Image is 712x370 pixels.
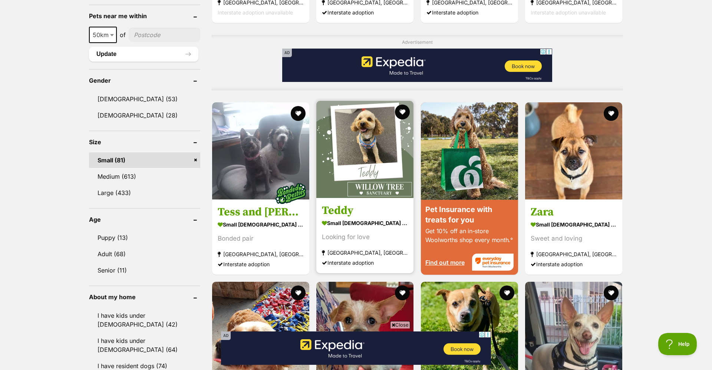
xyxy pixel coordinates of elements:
[211,35,623,91] div: Advertisement
[531,259,617,269] div: Interstate adoption
[89,77,200,84] header: Gender
[218,219,304,230] strong: small [DEMOGRAPHIC_DATA] Dog
[218,234,304,244] div: Bonded pair
[322,204,408,218] h3: Teddy
[322,258,408,268] div: Interstate adoption
[525,102,622,199] img: Zara - Pug x Jack Russell Terrier Dog
[390,321,410,328] span: Close
[316,198,413,273] a: Teddy small [DEMOGRAPHIC_DATA] Dog Looking for love [GEOGRAPHIC_DATA], [GEOGRAPHIC_DATA] Intersta...
[218,249,304,259] strong: [GEOGRAPHIC_DATA], [GEOGRAPHIC_DATA]
[531,234,617,244] div: Sweet and loving
[322,248,408,258] strong: [GEOGRAPHIC_DATA], [GEOGRAPHIC_DATA]
[291,106,306,121] button: favourite
[89,91,200,107] a: [DEMOGRAPHIC_DATA] (53)
[351,2,357,9] img: info.svg
[89,169,200,184] a: Medium (613)
[291,285,306,300] button: favourite
[218,259,304,269] div: Interstate adoption
[218,205,304,219] h3: Tess and [PERSON_NAME]
[89,216,200,223] header: Age
[90,30,116,40] span: 50km
[89,246,200,262] a: Adult (68)
[120,30,126,39] span: of
[89,262,200,278] a: Senior (11)
[531,9,606,16] span: Interstate adoption unavailable
[322,218,408,228] strong: small [DEMOGRAPHIC_DATA] Dog
[604,285,619,300] button: favourite
[604,106,619,121] button: favourite
[500,285,514,300] button: favourite
[272,175,309,212] img: bonded besties
[89,308,200,332] a: I have kids under [DEMOGRAPHIC_DATA] (42)
[212,199,309,275] a: Tess and [PERSON_NAME] small [DEMOGRAPHIC_DATA] Dog Bonded pair [GEOGRAPHIC_DATA], [GEOGRAPHIC_DA...
[89,230,200,245] a: Puppy (13)
[89,152,200,168] a: Small (81)
[89,108,200,123] a: [DEMOGRAPHIC_DATA] (28)
[531,249,617,259] strong: [GEOGRAPHIC_DATA], [GEOGRAPHIC_DATA]
[426,7,512,17] div: Interstate adoption
[531,205,617,219] h3: Zara
[212,102,309,199] img: Tess and Miley - Jack Russell Terrier Dog
[89,47,198,62] button: Update
[218,9,293,16] span: Interstate adoption unavailable
[525,199,622,275] a: Zara small [DEMOGRAPHIC_DATA] Dog Sweet and loving [GEOGRAPHIC_DATA], [GEOGRAPHIC_DATA] Interstat...
[89,139,200,145] header: Size
[129,28,200,42] input: postcode
[89,27,117,43] span: 50km
[395,105,410,119] button: favourite
[89,294,200,300] header: About my home
[658,333,697,355] iframe: Help Scout Beacon - Open
[531,219,617,230] strong: small [DEMOGRAPHIC_DATA] Dog
[221,331,231,340] span: AD
[89,333,200,357] a: I have kids under [DEMOGRAPHIC_DATA] (64)
[395,285,410,300] button: favourite
[322,7,408,17] div: Interstate adoption
[282,49,292,57] span: AD
[316,101,413,198] img: Teddy - Cavalier King Charles Spaniel Dog
[89,185,200,201] a: Large (433)
[322,232,408,242] div: Looking for love
[89,13,200,19] header: Pets near me within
